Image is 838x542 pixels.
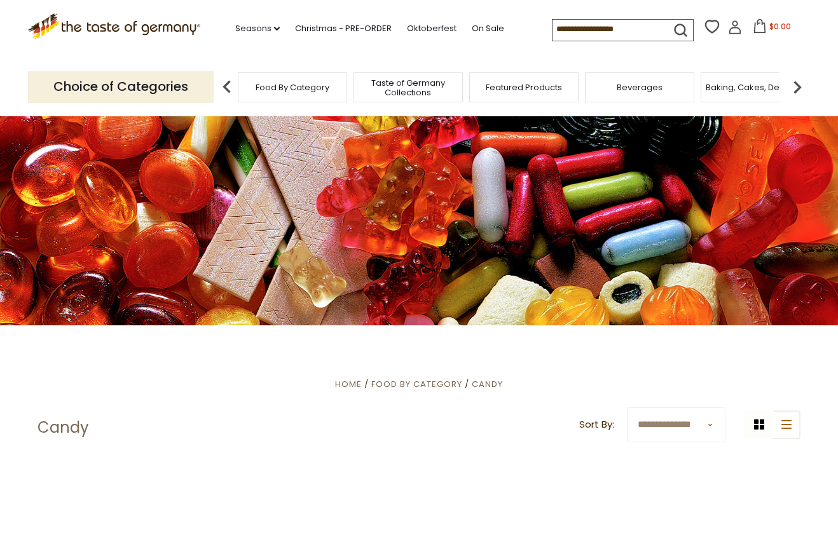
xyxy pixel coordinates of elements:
a: On Sale [472,22,504,36]
button: $0.00 [745,19,799,38]
label: Sort By: [579,417,614,433]
a: Featured Products [486,83,562,92]
a: Food By Category [371,378,462,390]
a: Oktoberfest [407,22,457,36]
h1: Candy [38,418,89,437]
a: Candy [472,378,503,390]
a: Baking, Cakes, Desserts [706,83,804,92]
img: previous arrow [214,74,240,100]
a: Christmas - PRE-ORDER [295,22,392,36]
a: Beverages [617,83,663,92]
p: Choice of Categories [28,71,214,102]
a: Seasons [235,22,280,36]
a: Food By Category [256,83,329,92]
img: next arrow [785,74,810,100]
a: Home [335,378,362,390]
a: Taste of Germany Collections [357,78,459,97]
span: $0.00 [769,21,791,32]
